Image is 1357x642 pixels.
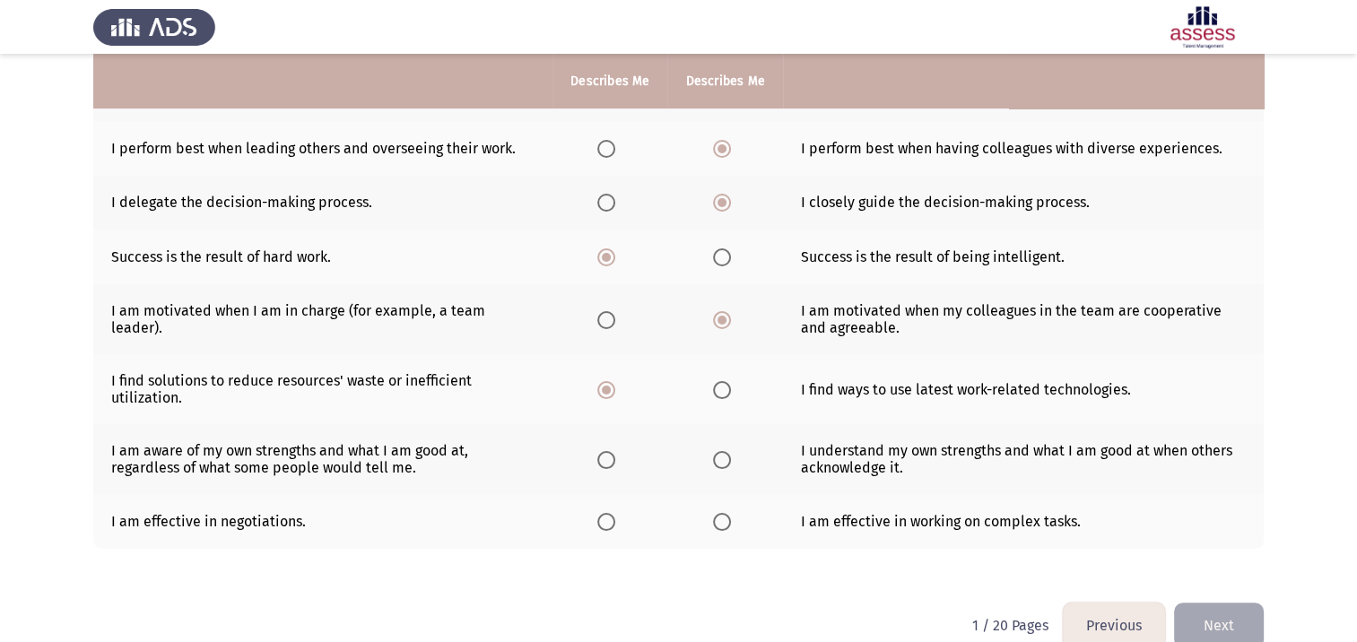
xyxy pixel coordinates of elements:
[783,494,1264,549] td: I am effective in working on complex tasks.
[713,512,738,529] mat-radio-group: Select an option
[783,424,1264,494] td: I understand my own strengths and what I am good at when others acknowledge it.
[713,247,738,265] mat-radio-group: Select an option
[93,121,552,176] td: I perform best when leading others and overseeing their work.
[93,424,552,494] td: I am aware of my own strengths and what I am good at, regardless of what some people would tell me.
[597,310,622,327] mat-radio-group: Select an option
[713,139,738,156] mat-radio-group: Select an option
[552,54,667,108] th: Describes Me
[597,512,622,529] mat-radio-group: Select an option
[597,380,622,397] mat-radio-group: Select an option
[597,139,622,156] mat-radio-group: Select an option
[783,284,1264,354] td: I am motivated when my colleagues in the team are cooperative and agreeable.
[93,354,552,424] td: I find solutions to reduce resources' waste or inefficient utilization.
[972,617,1048,634] p: 1 / 20 Pages
[597,450,622,467] mat-radio-group: Select an option
[93,494,552,549] td: I am effective in negotiations.
[93,2,215,52] img: Assess Talent Management logo
[783,121,1264,176] td: I perform best when having colleagues with diverse experiences.
[783,354,1264,424] td: I find ways to use latest work-related technologies.
[93,284,552,354] td: I am motivated when I am in charge (for example, a team leader).
[713,450,738,467] mat-radio-group: Select an option
[783,176,1264,230] td: I closely guide the decision-making process.
[713,380,738,397] mat-radio-group: Select an option
[93,230,552,284] td: Success is the result of hard work.
[713,310,738,327] mat-radio-group: Select an option
[597,194,622,211] mat-radio-group: Select an option
[783,230,1264,284] td: Success is the result of being intelligent.
[597,247,622,265] mat-radio-group: Select an option
[667,54,782,108] th: Describes Me
[1142,2,1264,52] img: Assessment logo of Potentiality Assessment R2 (EN/AR)
[93,176,552,230] td: I delegate the decision-making process.
[713,194,738,211] mat-radio-group: Select an option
